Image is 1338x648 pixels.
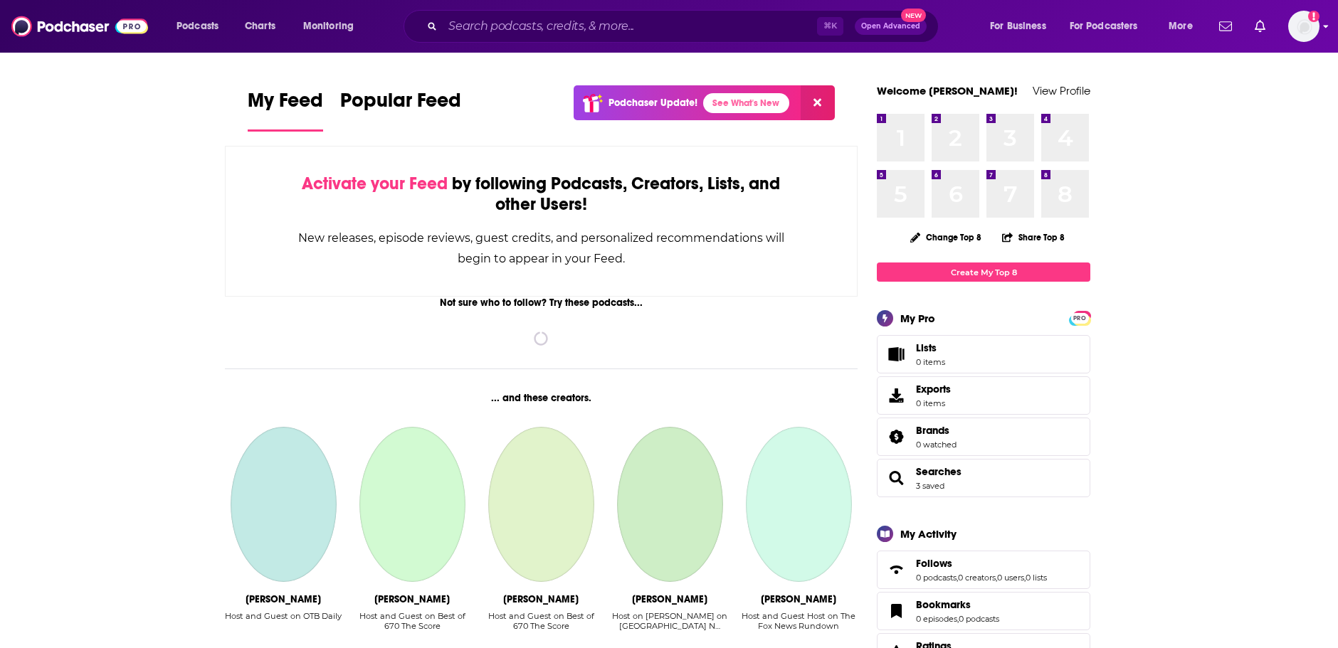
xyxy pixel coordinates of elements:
span: , [957,614,959,624]
span: Logged in as KellyG [1288,11,1319,42]
span: , [1024,573,1026,583]
span: My Feed [248,88,323,121]
button: Open AdvancedNew [855,18,927,35]
button: open menu [1060,15,1159,38]
div: Jon Justice [632,593,707,605]
span: Lists [916,341,937,354]
input: Search podcasts, credits, & more... [443,15,817,38]
div: Host on [PERSON_NAME] on [GEOGRAPHIC_DATA] N… [611,611,729,631]
a: Exports [877,376,1090,415]
span: Bookmarks [916,598,971,611]
span: 0 items [916,398,951,408]
div: Search podcasts, credits, & more... [417,10,952,43]
span: Brands [877,418,1090,456]
img: User Profile [1288,11,1319,42]
div: Host and Guest on Best of 670 The Score [354,611,471,642]
span: Exports [916,383,951,395]
span: Brands [916,424,949,437]
span: ⌘ K [817,17,843,36]
span: Searches [877,459,1090,497]
span: Follows [877,551,1090,589]
span: Activate your Feed [302,173,448,194]
span: 0 items [916,357,945,367]
a: Searches [916,465,962,478]
span: Popular Feed [340,88,461,121]
a: Charts [236,15,284,38]
div: ... and these creators. [225,392,858,404]
span: , [957,573,958,583]
button: Show profile menu [1288,11,1319,42]
div: My Activity [900,527,957,541]
a: Searches [882,468,910,488]
button: open menu [293,15,372,38]
span: Follows [916,557,952,570]
a: Show notifications dropdown [1213,14,1238,38]
a: Mike Mulligan [359,427,465,582]
a: PRO [1071,312,1088,323]
div: Host on Jon Justice on Twin Cities N… [611,611,729,642]
span: Monitoring [303,16,354,36]
a: Welcome [PERSON_NAME]! [877,84,1018,97]
div: New releases, episode reviews, guest credits, and personalized recommendations will begin to appe... [297,228,786,269]
div: Mike Mulligan [374,593,450,605]
span: Bookmarks [877,592,1090,630]
a: Lists [877,335,1090,373]
a: 0 watched [916,440,957,450]
div: Host and Guest Host on The Fox News Rundown [740,611,858,642]
div: Host and Guest on Best of 670 The Score [483,611,600,642]
span: Exports [882,386,910,405]
div: Dave Anthony [761,593,836,605]
a: 0 users [997,573,1024,583]
a: Popular Feed [340,88,461,132]
a: 0 lists [1026,573,1047,583]
a: 0 creators [958,573,996,583]
button: open menu [167,15,237,38]
div: My Pro [900,312,935,325]
a: Brands [916,424,957,437]
div: by following Podcasts, Creators, Lists, and other Users! [297,174,786,215]
span: PRO [1071,313,1088,324]
a: View Profile [1033,84,1090,97]
span: Lists [882,344,910,364]
span: For Business [990,16,1046,36]
span: Open Advanced [861,23,920,30]
div: Host and Guest on OTB Daily [225,611,342,642]
span: Charts [245,16,275,36]
span: For Podcasters [1070,16,1138,36]
span: , [996,573,997,583]
a: Dave Anthony [746,427,851,582]
a: Follows [882,560,910,580]
button: open menu [1159,15,1211,38]
button: open menu [980,15,1064,38]
button: Share Top 8 [1001,223,1065,251]
span: New [901,9,927,22]
a: 0 podcasts [916,573,957,583]
div: Host and Guest on Best of 670 The Score [354,611,471,631]
div: Host and Guest on Best of 670 The Score [483,611,600,631]
a: Create My Top 8 [877,262,1090,282]
span: More [1169,16,1193,36]
a: See What's New [703,93,789,113]
div: Joe Molloy [246,593,321,605]
a: 0 episodes [916,614,957,624]
span: Podcasts [177,16,218,36]
span: Lists [916,341,945,354]
svg: Add a profile image [1308,11,1319,22]
a: 0 podcasts [959,614,999,624]
a: Brands [882,427,910,447]
div: Host and Guest on OTB Daily [225,611,342,621]
img: Podchaser - Follow, Share and Rate Podcasts [11,13,148,40]
a: David Haugh [488,427,594,582]
a: My Feed [248,88,323,132]
a: 3 saved [916,481,944,491]
p: Podchaser Update! [609,97,697,109]
a: Show notifications dropdown [1249,14,1271,38]
div: Not sure who to follow? Try these podcasts... [225,297,858,309]
button: Change Top 8 [902,228,990,246]
a: Bookmarks [882,601,910,621]
a: Joe Molloy [231,427,336,582]
div: Host and Guest Host on The Fox News Rundown [740,611,858,631]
